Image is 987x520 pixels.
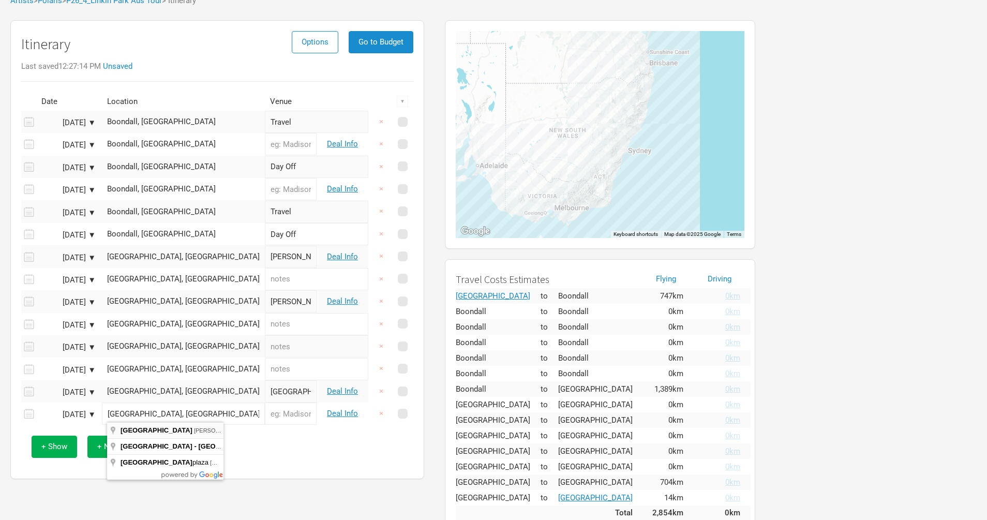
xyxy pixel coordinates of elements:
[458,225,492,238] img: Google
[694,370,740,378] a: Change Travel Calculation Type To Driving
[265,290,317,313] input: Rod Laver Arena
[107,343,260,350] div: Melbourne, Australia
[725,322,740,332] span: 0km
[558,319,643,335] td: Boondall
[614,231,658,238] button: Keyboard shortcuts
[369,223,393,245] button: ×
[558,494,633,502] div: Sydney, Australia
[369,111,393,133] button: ×
[302,37,328,47] span: Options
[39,141,96,149] div: [DATE] ▼
[664,231,721,237] span: Map data ©2025 Google
[541,443,558,459] td: to
[292,31,338,53] button: Options
[369,335,393,358] button: ×
[694,479,740,486] a: Change Travel Calculation Type To Driving
[39,344,96,351] div: [DATE] ▼
[369,245,393,268] button: ×
[558,412,643,428] td: [GEOGRAPHIC_DATA]
[558,304,643,319] td: Boondall
[541,490,558,506] td: to
[541,412,558,428] td: to
[668,447,683,456] span: 0km
[327,387,358,396] a: Deal Info
[39,366,96,374] div: [DATE] ▼
[456,304,541,319] td: Boondall
[369,358,393,380] button: ×
[694,308,740,316] a: Change Travel Calculation Type To Driving
[694,448,740,455] a: Change Travel Calculation Type To Driving
[694,463,740,471] a: Change Travel Calculation Type To Driving
[622,148,626,152] div: Qudos Bank Arena, Sydney Olympic Park, Australia
[725,353,740,363] span: 0km
[456,443,541,459] td: [GEOGRAPHIC_DATA]
[358,37,403,47] span: Go to Budget
[265,335,368,358] input: notes
[265,246,317,268] input: Rod Laver Arena
[558,381,643,397] td: [GEOGRAPHIC_DATA]
[349,37,413,47] a: Go to Budget
[541,397,558,412] td: to
[39,186,96,194] div: [DATE] ▼
[456,292,530,300] div: Sydney, Australia
[694,494,740,502] a: Change Travel Calculation Type To Driving
[558,397,643,412] td: [GEOGRAPHIC_DATA]
[541,319,558,335] td: to
[369,200,393,222] button: ×
[36,93,98,111] th: Date
[87,436,149,458] button: + Non-Show
[265,93,317,111] th: Venue
[327,184,358,194] a: Deal Info
[558,366,643,381] td: Boondall
[725,307,740,316] span: 0km
[41,442,67,451] span: + Show
[541,474,558,490] td: to
[97,442,140,451] span: + Non-Show
[727,231,741,237] a: Terms
[541,366,558,381] td: to
[725,384,740,394] span: 0km
[668,322,683,332] span: 0km
[456,381,541,397] td: Boondall
[541,350,558,366] td: to
[265,156,368,178] input: Day Off
[210,459,453,466] span: [GEOGRAPHIC_DATA], [GEOGRAPHIC_DATA], [GEOGRAPHIC_DATA]
[725,400,740,409] span: 0km
[558,350,643,366] td: Boondall
[327,409,358,418] a: Deal Info
[39,119,96,127] div: [DATE] ▼
[21,63,413,70] div: Last saved 12:27:14 PM
[265,268,368,290] input: notes
[369,403,393,425] button: ×
[39,209,96,217] div: [DATE] ▼
[369,313,393,335] button: ×
[39,231,96,239] div: [DATE] ▼
[121,458,210,466] span: plaza
[541,428,558,443] td: to
[558,443,643,459] td: [GEOGRAPHIC_DATA]
[39,389,96,396] div: [DATE] ▼
[668,369,683,378] span: 0km
[725,369,740,378] span: 0km
[121,442,354,450] span: [GEOGRAPHIC_DATA] - [GEOGRAPHIC_DATA] P1 [GEOGRAPHIC_DATA]
[694,292,740,300] a: Change Travel Calculation Type To Driving
[265,358,368,380] input: notes
[725,415,740,425] span: 0km
[121,426,192,434] span: [GEOGRAPHIC_DATA]
[39,411,96,419] div: [DATE] ▼
[725,338,740,347] span: 0km
[21,36,70,52] h1: Itinerary
[397,96,408,107] div: ▼
[694,323,740,331] a: Change Travel Calculation Type To Driving
[694,417,740,424] a: Change Travel Calculation Type To Driving
[456,474,541,490] td: [GEOGRAPHIC_DATA]
[660,291,683,301] span: 747km
[107,298,260,305] div: Melbourne, Australia
[39,164,96,172] div: [DATE] ▼
[456,428,541,443] td: [GEOGRAPHIC_DATA]
[265,201,368,223] input: Travel
[369,290,393,313] button: ×
[32,436,77,458] button: + Show
[107,275,260,283] div: Melbourne, Australia
[107,208,260,216] div: Boondall, Australia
